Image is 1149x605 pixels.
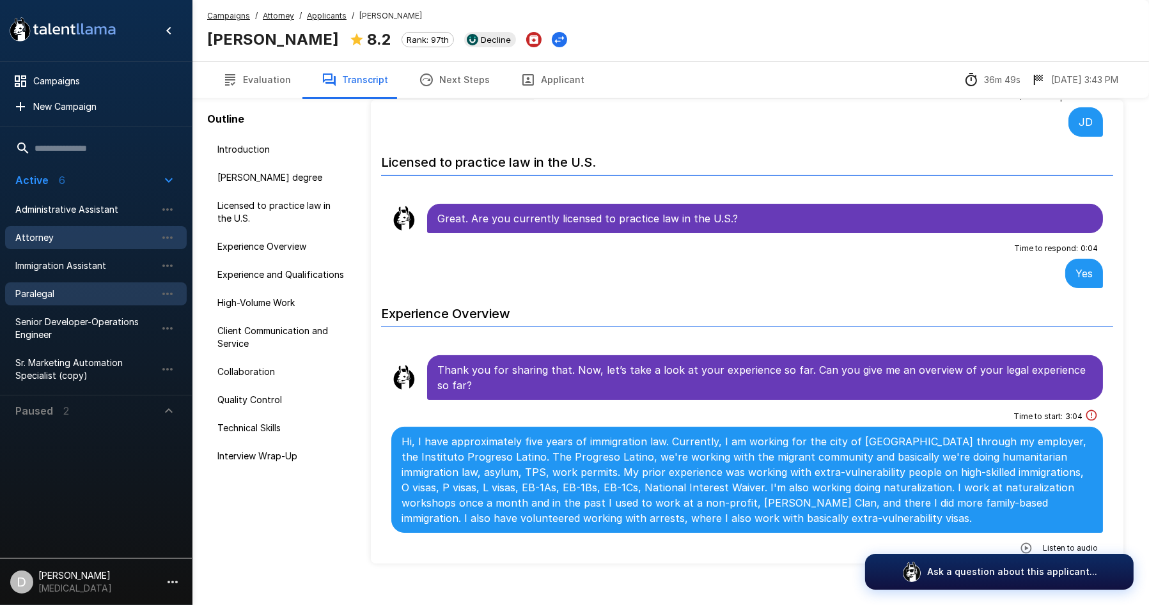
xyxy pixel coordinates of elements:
h6: Licensed to practice law in the U.S. [381,142,1113,176]
span: Collaboration [217,365,345,378]
p: Thank you for sharing that. Now, let’s take a look at your experience so far. Can you give me an ... [437,362,1093,393]
u: Campaigns [207,11,250,20]
span: High-Volume Work [217,296,345,309]
button: Archive Applicant [526,32,542,47]
u: Attorney [263,11,294,20]
div: This answer took longer than usual and could be a sign of cheating [1085,409,1098,424]
span: Time to respond : [1014,242,1078,255]
div: Interview Wrap-Up [207,445,356,468]
div: The time between starting and completing the interview [964,72,1020,88]
span: / [299,10,302,22]
p: Hi, I have approximately five years of immigration law. Currently, I am working for the city of [... [402,434,1093,526]
b: Outline [207,112,244,125]
span: Interview Wrap-Up [217,450,345,463]
span: Rank: 97th [402,34,453,45]
img: logo_glasses@2x.png [902,562,922,582]
p: [DATE] 3:43 PM [1051,73,1118,86]
div: View profile in UKG [464,32,516,47]
span: [PERSON_NAME] degree [217,171,345,184]
div: The date and time when the interview was completed [1031,72,1118,88]
b: 8.2 [367,30,391,49]
p: Ask a question about this applicant... [927,565,1097,578]
span: / [352,10,354,22]
b: [PERSON_NAME] [207,30,339,49]
div: Introduction [207,138,356,161]
u: Applicants [307,11,347,20]
span: Experience Overview [217,240,345,253]
span: Experience and Qualifications [217,268,345,281]
button: Evaluation [207,62,306,98]
span: Time to start : [1013,410,1063,423]
img: llama_clean.png [391,206,417,231]
p: 36m 49s [984,73,1020,86]
div: High-Volume Work [207,291,356,314]
div: Client Communication and Service [207,319,356,355]
span: Licensed to practice law in the U.S. [217,199,345,225]
p: Yes [1075,266,1093,281]
div: Experience and Qualifications [207,263,356,286]
p: JD [1079,114,1093,130]
div: Collaboration [207,360,356,383]
span: Technical Skills [217,422,345,434]
span: / [255,10,258,22]
button: Next Steps [403,62,505,98]
span: Decline [476,34,516,45]
span: 3 : 04 [1065,410,1083,423]
span: [PERSON_NAME] [359,10,422,22]
div: Quality Control [207,388,356,411]
span: Listen to audio [1043,542,1098,555]
div: Technical Skills [207,417,356,440]
img: llama_clean.png [391,365,417,390]
button: Ask a question about this applicant... [865,554,1134,590]
span: Introduction [217,143,345,156]
p: Great. Are you currently licensed to practice law in the U.S.? [437,211,1093,226]
span: Quality Control [217,394,345,406]
span: 0 : 04 [1081,242,1098,255]
img: ukg_logo.jpeg [467,34,478,45]
button: Transcript [306,62,403,98]
div: [PERSON_NAME] degree [207,166,356,189]
button: Applicant [505,62,600,98]
div: Experience Overview [207,235,356,258]
span: Client Communication and Service [217,325,345,350]
div: Licensed to practice law in the U.S. [207,194,356,230]
h6: Experience Overview [381,293,1113,327]
button: Change Stage [552,32,567,47]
